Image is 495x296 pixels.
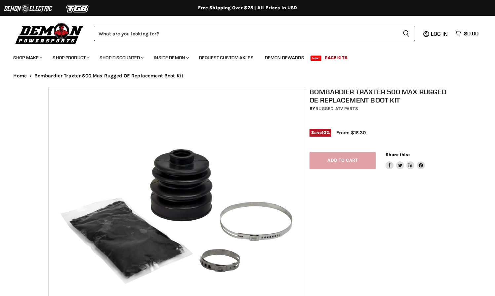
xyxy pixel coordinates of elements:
img: Demon Electric Logo 2 [3,2,53,15]
span: Share this: [386,152,409,157]
a: Demon Rewards [260,51,309,64]
form: Product [94,26,415,41]
button: Search [397,26,415,41]
a: Home [13,73,27,79]
div: by [309,105,450,112]
a: Shop Discounted [95,51,147,64]
span: From: $15.30 [336,130,366,136]
a: Log in [428,31,452,37]
a: Race Kits [320,51,352,64]
span: 10 [322,130,326,135]
input: Search [94,26,397,41]
img: TGB Logo 2 [53,2,103,15]
span: $0.00 [464,30,478,37]
a: Request Custom Axles [194,51,259,64]
img: Demon Powersports [13,21,86,45]
span: New! [310,56,322,61]
a: Shop Make [8,51,46,64]
a: $0.00 [452,29,482,38]
ul: Main menu [8,48,477,64]
span: Save % [309,129,331,136]
h1: Bombardier Traxter 500 Max Rugged OE Replacement Boot Kit [309,88,450,104]
span: Log in [431,30,448,37]
aside: Share this: [386,152,425,169]
span: Bombardier Traxter 500 Max Rugged OE Replacement Boot Kit [34,73,184,79]
a: Rugged ATV Parts [315,106,358,111]
a: Shop Product [48,51,93,64]
a: Inside Demon [149,51,193,64]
